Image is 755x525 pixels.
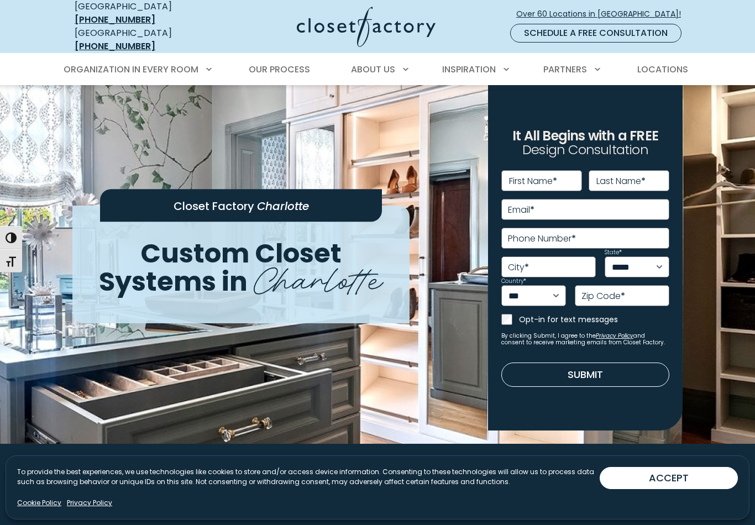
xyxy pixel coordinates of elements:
label: Last Name [596,177,646,186]
label: State [605,250,622,255]
span: Locations [637,63,688,76]
label: Phone Number [508,234,576,243]
label: Opt-in for text messages [519,314,669,325]
a: Privacy Policy [67,498,112,508]
span: Organization in Every Room [64,63,198,76]
span: Partners [543,63,587,76]
span: Our Process [249,63,310,76]
a: Over 60 Locations in [GEOGRAPHIC_DATA]! [516,4,690,24]
label: Email [508,206,534,214]
span: Design Consultation [522,141,648,159]
a: [PHONE_NUMBER] [75,13,155,26]
span: Charlotte [254,251,384,302]
nav: Primary Menu [56,54,699,85]
a: [PHONE_NUMBER] [75,40,155,53]
span: Over 60 Locations in [GEOGRAPHIC_DATA]! [516,8,690,20]
span: About Us [351,63,395,76]
img: Closet Factory Logo [297,7,436,47]
label: First Name [509,177,557,186]
div: [GEOGRAPHIC_DATA] [75,27,210,53]
span: It All Begins with a FREE [512,127,658,145]
label: Zip Code [581,292,625,301]
label: Country [501,279,526,284]
label: City [508,263,529,272]
span: Inspiration [442,63,496,76]
button: Submit [501,363,669,387]
a: Privacy Policy [596,332,633,340]
small: By clicking Submit, I agree to the and consent to receive marketing emails from Closet Factory. [501,333,669,346]
a: Schedule a Free Consultation [510,24,681,43]
span: Custom Closet Systems in [99,235,342,300]
span: Closet Factory [174,198,254,214]
a: Cookie Policy [17,498,61,508]
span: Charlotte [257,198,309,214]
button: ACCEPT [600,467,738,489]
p: To provide the best experiences, we use technologies like cookies to store and/or access device i... [17,467,600,487]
